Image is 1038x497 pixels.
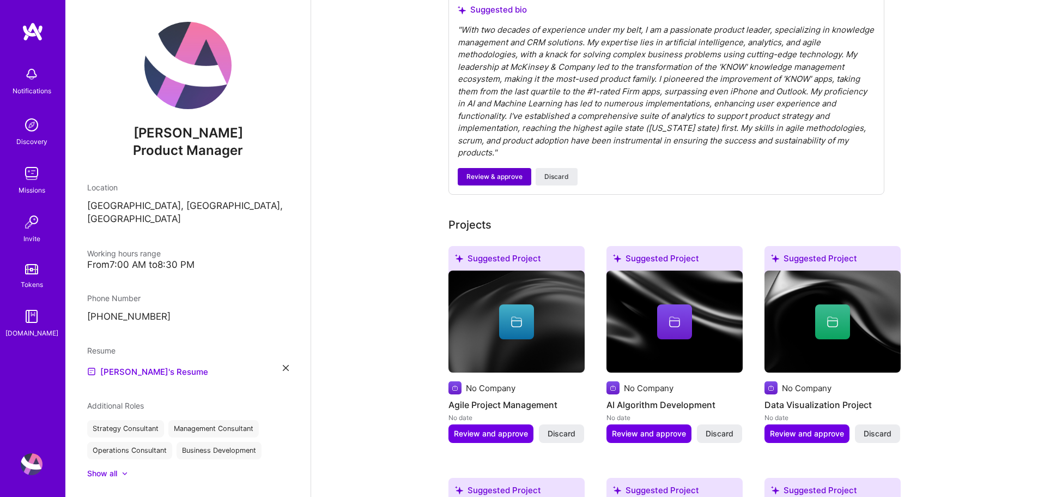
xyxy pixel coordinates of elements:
[87,294,141,303] span: Phone Number
[458,168,531,185] button: Review & approve
[536,168,578,185] button: Discard
[22,22,44,41] img: logo
[168,420,259,438] div: Management Consultant
[606,398,743,412] h4: AI Algorithm Development
[764,381,778,394] img: Company logo
[855,424,900,443] button: Discard
[87,182,289,193] div: Location
[21,453,43,475] img: User Avatar
[782,382,831,394] div: No Company
[606,424,691,443] button: Review and approve
[87,401,144,410] span: Additional Roles
[606,412,743,423] div: No date
[613,486,621,494] i: icon SuggestedTeams
[87,200,289,226] p: [GEOGRAPHIC_DATA], [GEOGRAPHIC_DATA], [GEOGRAPHIC_DATA]
[458,4,875,15] div: Suggested bio
[87,367,96,376] img: Resume
[87,310,289,324] p: [PHONE_NUMBER]
[864,428,891,439] span: Discard
[5,327,58,339] div: [DOMAIN_NAME]
[87,259,289,271] div: From 7:00 AM to 8:30 PM
[771,486,779,494] i: icon SuggestedTeams
[455,486,463,494] i: icon SuggestedTeams
[448,271,585,373] img: cover
[770,428,844,439] span: Review and approve
[764,246,901,275] div: Suggested Project
[13,85,51,97] div: Notifications
[133,142,243,158] span: Product Manager
[455,254,463,262] i: icon SuggestedTeams
[87,442,172,459] div: Operations Consultant
[87,125,289,141] span: [PERSON_NAME]
[764,398,901,412] h4: Data Visualization Project
[25,264,38,274] img: tokens
[454,428,528,439] span: Review and approve
[87,468,117,479] div: Show all
[87,420,164,438] div: Strategy Consultant
[283,365,289,371] i: icon Close
[21,63,43,85] img: bell
[23,233,40,244] div: Invite
[764,271,901,373] img: cover
[177,442,262,459] div: Business Development
[21,279,43,290] div: Tokens
[87,365,208,378] a: [PERSON_NAME]'s Resume
[613,254,621,262] i: icon SuggestedTeams
[87,249,161,258] span: Working hours range
[539,424,584,443] button: Discard
[87,346,116,355] span: Resume
[548,428,575,439] span: Discard
[764,424,849,443] button: Review and approve
[458,24,875,159] div: " With two decades of experience under my belt, I am a passionate product leader, specializing in...
[466,382,515,394] div: No Company
[448,398,585,412] h4: Agile Project Management
[448,217,491,233] div: Projects
[764,412,901,423] div: No date
[448,424,533,443] button: Review and approve
[606,381,620,394] img: Company logo
[144,22,232,109] img: User Avatar
[706,428,733,439] span: Discard
[16,136,47,147] div: Discovery
[448,412,585,423] div: No date
[18,453,45,475] a: User Avatar
[448,246,585,275] div: Suggested Project
[19,184,45,196] div: Missions
[544,172,569,182] span: Discard
[606,246,743,275] div: Suggested Project
[21,211,43,233] img: Invite
[771,254,779,262] i: icon SuggestedTeams
[612,428,686,439] span: Review and approve
[697,424,742,443] button: Discard
[624,382,673,394] div: No Company
[21,306,43,327] img: guide book
[606,271,743,373] img: cover
[458,6,466,14] i: icon SuggestedTeams
[21,114,43,136] img: discovery
[448,381,462,394] img: Company logo
[466,172,523,182] span: Review & approve
[21,163,43,184] img: teamwork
